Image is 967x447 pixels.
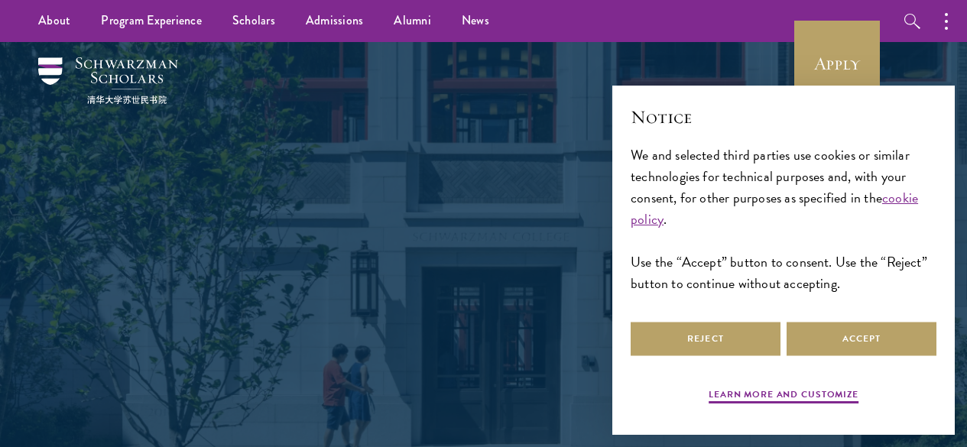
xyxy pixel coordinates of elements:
img: Schwarzman Scholars [38,57,178,104]
a: cookie policy [631,187,918,229]
button: Accept [787,322,936,356]
div: We and selected third parties use cookies or similar technologies for technical purposes and, wit... [631,144,936,295]
h2: Notice [631,104,936,130]
button: Learn more and customize [709,387,858,406]
a: Apply [794,21,880,106]
button: Reject [631,322,780,356]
